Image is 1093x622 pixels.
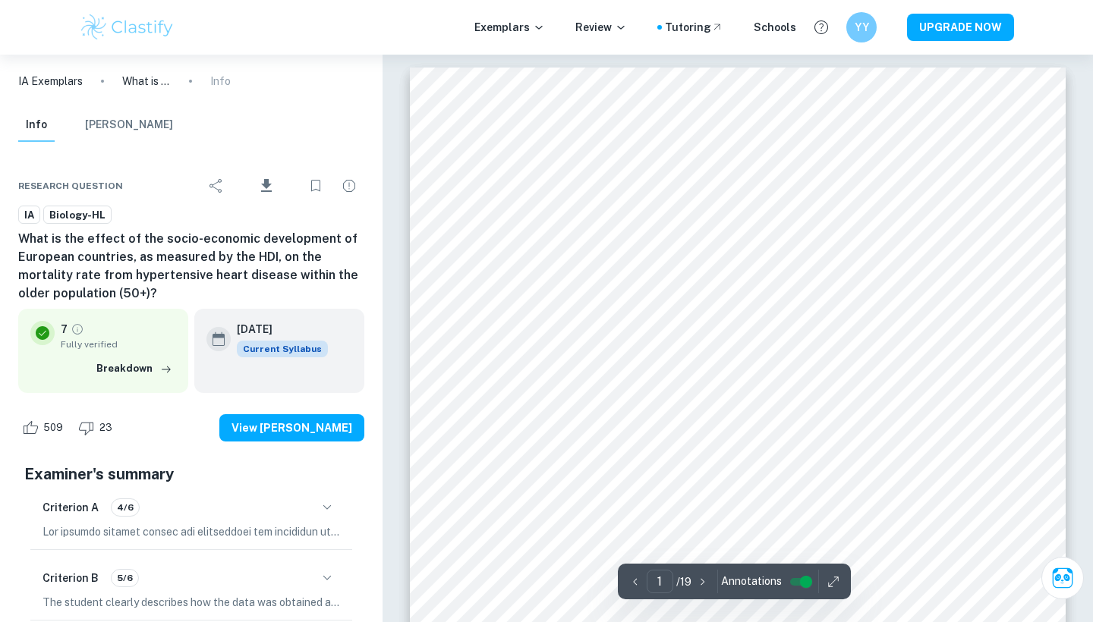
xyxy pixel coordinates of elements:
span: IA [19,208,39,223]
button: View [PERSON_NAME] [219,414,364,441]
h6: [DATE] [237,321,316,338]
button: [PERSON_NAME] [85,108,173,142]
div: Share [201,171,232,201]
div: Dislike [74,416,121,440]
span: Research question [18,179,123,193]
button: UPGRADE NOW [907,14,1014,41]
h6: Criterion A [43,499,99,516]
p: Info [210,73,231,90]
div: Download [235,166,298,206]
p: Lor ipsumdo sitamet consec adi elitseddoei tem incididun utlaboree do mag aliquaen adminimv, quis... [43,523,340,540]
a: Schools [754,19,796,36]
a: Tutoring [665,19,723,36]
span: Annotations [721,573,782,589]
p: Review [575,19,627,36]
span: 23 [91,420,121,435]
p: The student clearly describes how the data was obtained and processed, facilitating an easy under... [43,594,340,611]
p: 7 [61,321,68,338]
a: IA [18,206,40,225]
a: Biology-HL [43,206,112,225]
span: 5/6 [112,571,138,585]
p: What is the effect of the socio-economic development of European countries, as measured by the HD... [122,73,171,90]
div: Report issue [334,171,364,201]
h6: What is the effect of the socio-economic development of European countries, as measured by the HD... [18,230,364,303]
button: Breakdown [93,357,176,380]
button: Info [18,108,55,142]
a: Grade fully verified [71,322,84,336]
div: Bookmark [301,171,331,201]
span: 509 [35,420,71,435]
button: YY [846,12,877,42]
span: 4/6 [112,501,139,514]
h6: YY [853,19,871,36]
h5: Examiner's summary [24,463,358,485]
span: Biology-HL [44,208,111,223]
img: Clastify logo [79,12,175,42]
span: Fully verified [61,338,176,351]
button: Ask Clai [1041,557,1084,599]
p: / 19 [676,573,691,590]
h6: Criterion B [43,570,99,586]
div: Like [18,416,71,440]
div: This exemplar is based on the current syllabus. Feel free to refer to it for inspiration/ideas wh... [237,341,328,357]
p: Exemplars [474,19,545,36]
span: Current Syllabus [237,341,328,357]
button: Help and Feedback [808,14,834,40]
a: IA Exemplars [18,73,83,90]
